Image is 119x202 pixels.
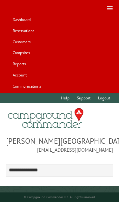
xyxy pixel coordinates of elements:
[10,48,33,58] a: Campsites
[58,93,73,103] a: Help
[10,15,34,25] a: Dashboard
[95,93,113,103] a: Logout
[6,106,85,131] img: Campground Commander
[10,37,33,47] a: Customers
[74,93,94,103] a: Support
[10,59,29,69] a: Reports
[10,26,37,36] a: Reservations
[10,81,44,91] a: Communications
[6,136,113,154] span: [PERSON_NAME][GEOGRAPHIC_DATA] [EMAIL_ADDRESS][DOMAIN_NAME]
[24,195,96,199] small: © Campground Commander LLC. All rights reserved.
[10,70,30,80] a: Account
